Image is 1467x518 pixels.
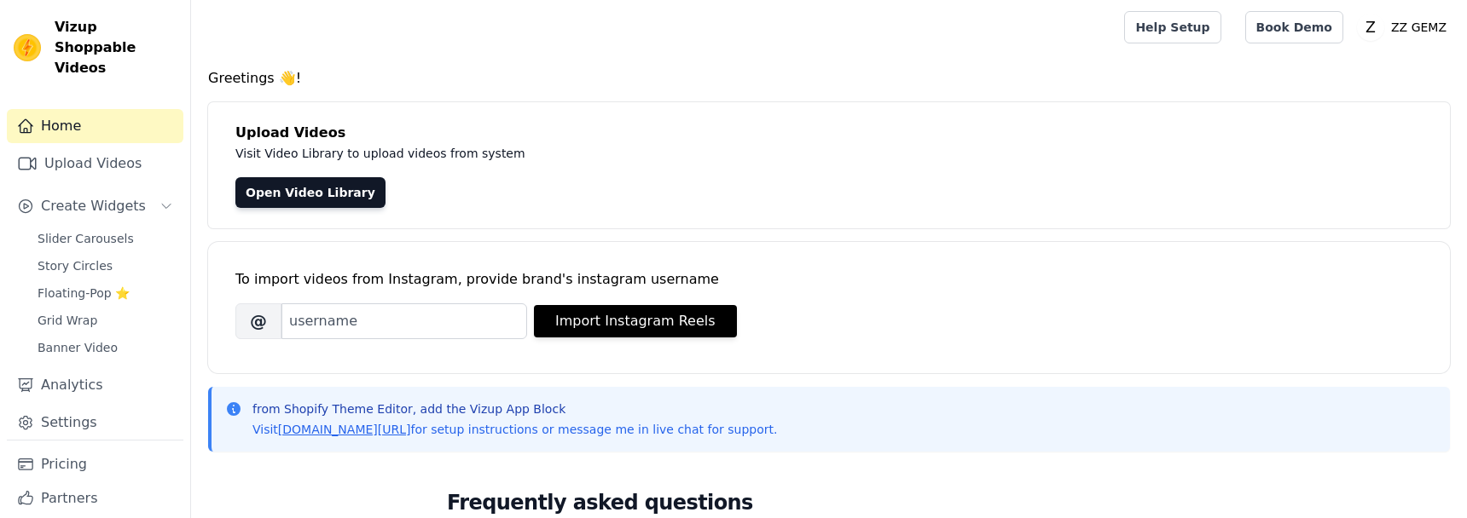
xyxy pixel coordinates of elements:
[252,421,777,438] p: Visit for setup instructions or message me in live chat for support.
[7,109,183,143] a: Home
[7,481,183,515] a: Partners
[7,147,183,181] a: Upload Videos
[38,285,130,302] span: Floating-Pop ⭐
[1245,11,1343,43] a: Book Demo
[7,368,183,402] a: Analytics
[1124,11,1221,43] a: Help Setup
[7,189,183,223] button: Create Widgets
[235,303,281,339] span: @
[281,303,527,339] input: username
[7,406,183,440] a: Settings
[38,339,118,356] span: Banner Video
[41,196,146,216] span: Create Widgets
[235,269,1423,290] div: To import videos from Instagram, provide brand's instagram username
[1357,12,1453,43] button: Z ZZ GEMZ
[1384,12,1453,43] p: ZZ GEMZ
[252,400,777,417] p: from Shopify Theme Editor, add the Vizup App Block
[208,68,1450,89] h4: Greetings 👋!
[1366,19,1376,36] text: Z
[235,123,1423,143] h4: Upload Videos
[27,308,183,332] a: Grid Wrap
[14,34,41,61] img: Vizup
[38,230,134,247] span: Slider Carousels
[27,281,183,305] a: Floating-Pop ⭐
[55,17,177,78] span: Vizup Shoppable Videos
[235,177,386,208] a: Open Video Library
[38,257,113,274] span: Story Circles
[235,143,1000,164] p: Visit Video Library to upload videos from system
[27,336,183,360] a: Banner Video
[278,423,411,436] a: [DOMAIN_NAME][URL]
[7,447,183,481] a: Pricing
[27,254,183,278] a: Story Circles
[534,305,737,337] button: Import Instagram Reels
[38,312,97,329] span: Grid Wrap
[27,227,183,250] a: Slider Carousels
